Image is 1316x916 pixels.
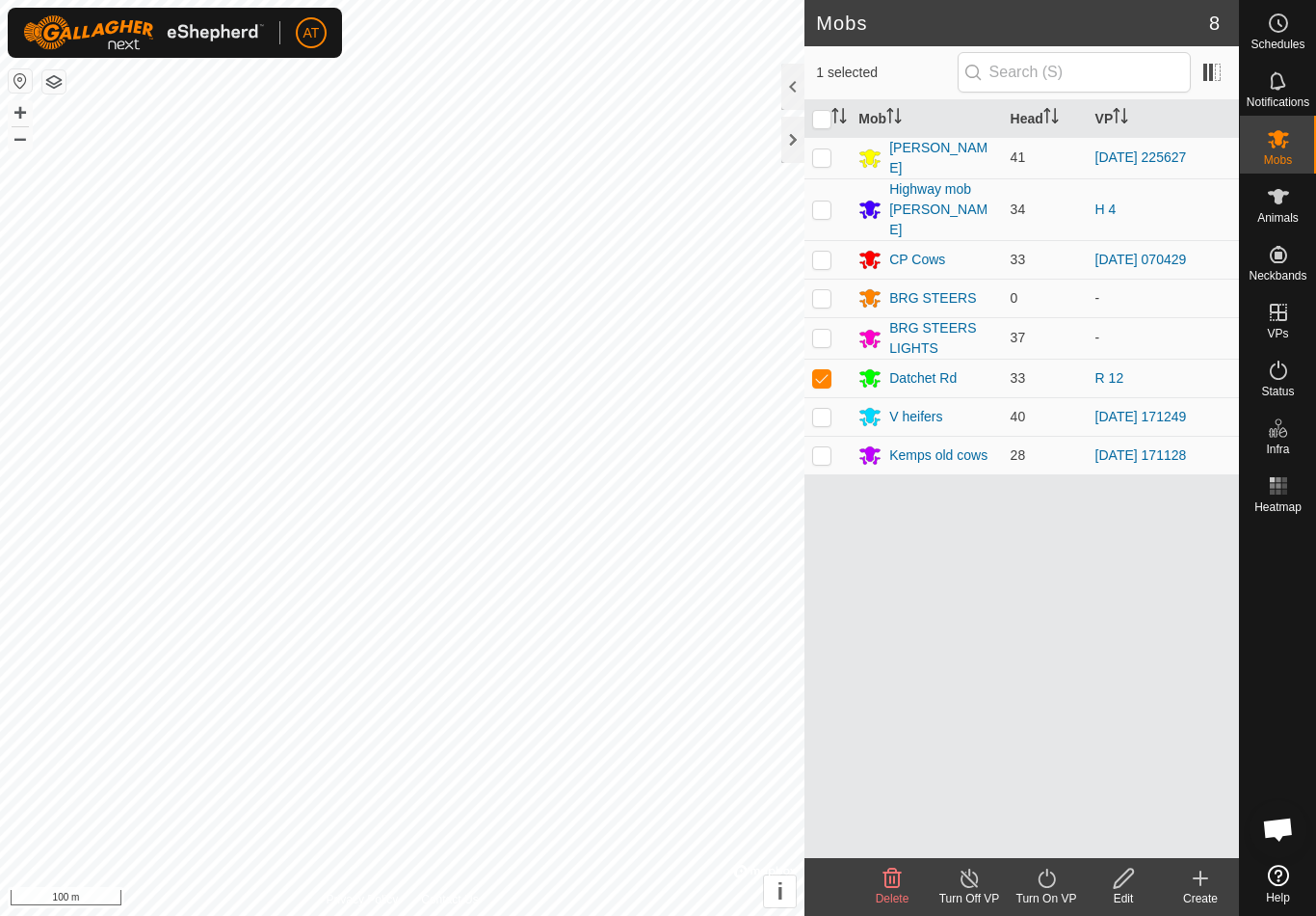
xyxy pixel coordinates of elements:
[1088,100,1239,138] th: VP
[1095,447,1187,463] a: [DATE] 171128
[1011,447,1026,463] span: 28
[1011,409,1026,424] span: 40
[9,69,32,93] button: Reset Map
[1011,252,1026,267] span: 33
[931,890,1008,907] div: Turn Off VP
[1095,149,1187,165] a: [DATE] 225627
[889,445,987,466] div: Kemps old cows
[889,179,994,240] div: Highway mob [PERSON_NAME]
[1095,409,1187,424] a: [DATE] 171249
[889,318,994,359] div: BRG STEERS LIGHTS
[1088,279,1239,317] td: -
[1261,386,1294,397] span: Status
[1011,370,1026,386] span: 33
[1088,317,1239,359] td: -
[889,407,942,427] div: V heifers
[1264,154,1292,166] span: Mobs
[1003,100,1088,138] th: Head
[764,876,796,907] button: i
[1247,96,1309,108] span: Notifications
[1266,892,1290,903] span: Help
[327,891,399,908] a: Privacy Policy
[886,111,902,126] p-sorticon: Activate to sort
[1267,328,1288,339] span: VPs
[889,288,976,309] div: BRG STEERS
[889,138,994,178] div: [PERSON_NAME]
[9,101,32,124] button: +
[1095,252,1187,267] a: [DATE] 070429
[1011,290,1018,306] span: 0
[816,63,957,83] span: 1 selected
[1011,202,1026,217] span: 34
[1249,270,1306,282] span: Neckbands
[876,892,909,905] span: Delete
[303,23,320,43] span: AT
[1008,890,1085,907] div: Turn On VP
[1085,890,1162,907] div: Edit
[1043,111,1059,126] p-sorticon: Activate to sort
[958,52,1191,93] input: Search (S)
[1250,800,1307,858] div: Open chat
[1254,501,1302,513] span: Heatmap
[1209,9,1220,38] span: 8
[1250,39,1304,50] span: Schedules
[776,878,783,904] span: i
[1257,212,1299,224] span: Animals
[1113,111,1128,126] p-sorticon: Activate to sort
[831,111,847,126] p-sorticon: Activate to sort
[9,126,32,149] button: –
[1240,857,1316,911] a: Help
[1011,149,1026,165] span: 41
[1095,370,1124,386] a: R 12
[816,12,1209,35] h2: Mobs
[1095,202,1117,217] a: H 4
[889,250,945,270] div: CP Cows
[42,70,66,94] button: Map Layers
[889,368,957,389] div: Datchet Rd
[851,100,1002,138] th: Mob
[1011,330,1026,345] span: 37
[1162,890,1239,907] div: Create
[421,891,478,908] a: Contact Us
[23,15,264,50] img: Gallagher Logo
[1266,444,1289,455] span: Infra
